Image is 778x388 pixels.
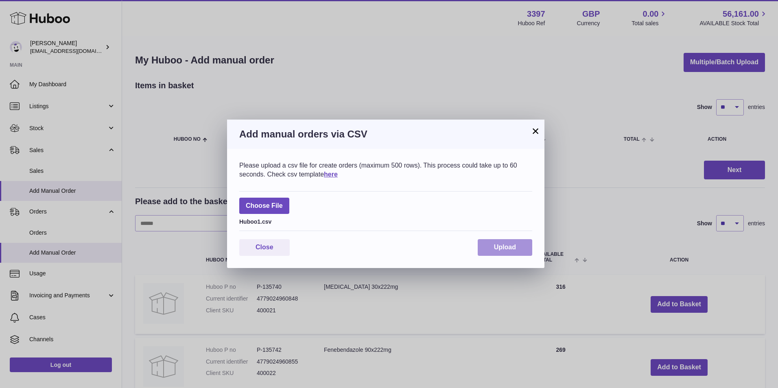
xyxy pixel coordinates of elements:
[478,239,532,256] button: Upload
[494,244,516,251] span: Upload
[239,161,532,179] div: Please upload a csv file for create orders (maximum 500 rows). This process could take up to 60 s...
[239,239,290,256] button: Close
[531,126,540,136] button: ×
[239,198,289,214] span: Choose File
[239,216,532,226] div: Huboo1.csv
[256,244,273,251] span: Close
[239,128,532,141] h3: Add manual orders via CSV
[324,171,338,178] a: here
